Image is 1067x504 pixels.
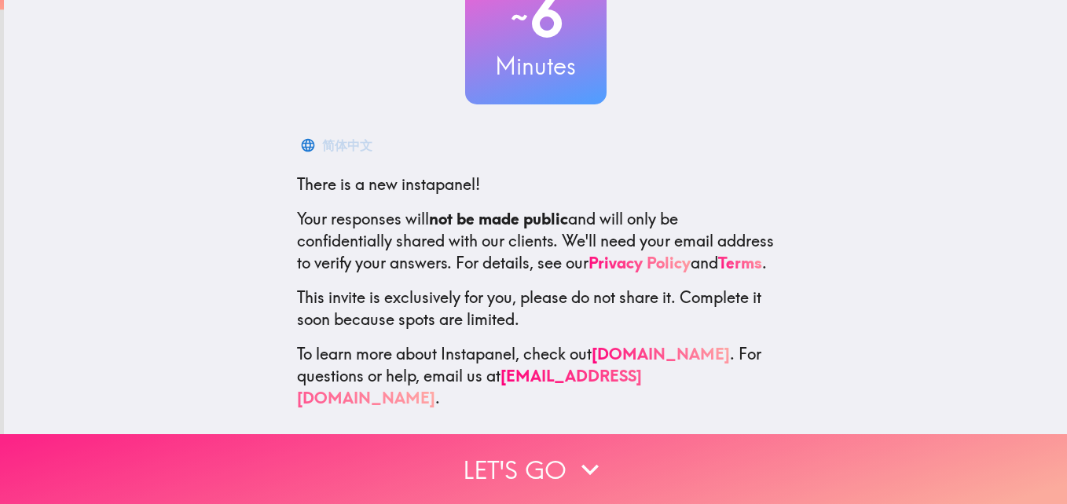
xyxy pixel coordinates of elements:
[592,344,730,363] a: [DOMAIN_NAME]
[297,287,775,331] p: This invite is exclusively for you, please do not share it. Complete it soon because spots are li...
[297,208,775,274] p: Your responses will and will only be confidentially shared with our clients. We'll need your emai...
[718,253,762,272] a: Terms
[465,49,607,82] h3: Minutes
[297,343,775,409] p: To learn more about Instapanel, check out . For questions or help, email us at .
[588,253,691,272] a: Privacy Policy
[297,366,642,407] a: [EMAIL_ADDRESS][DOMAIN_NAME]
[297,130,379,161] button: 简体中文
[322,134,372,156] div: 简体中文
[429,209,568,228] b: not be made public
[297,174,480,194] span: There is a new instapanel!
